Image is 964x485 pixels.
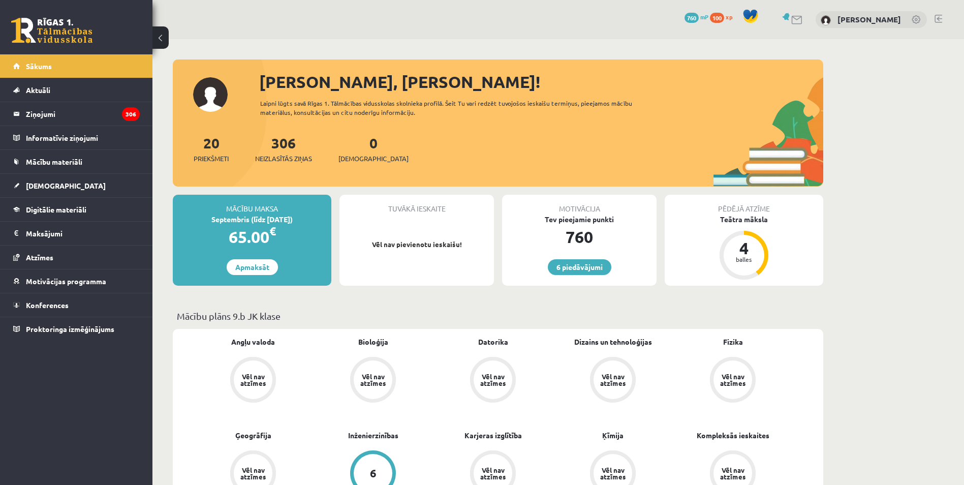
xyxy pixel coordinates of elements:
[710,13,724,23] span: 100
[345,239,489,250] p: Vēl nav pievienotu ieskaišu!
[26,222,140,245] legend: Maksājumi
[338,154,409,164] span: [DEMOGRAPHIC_DATA]
[348,430,398,441] a: Inženierzinības
[719,373,747,386] div: Vēl nav atzīmes
[11,18,92,43] a: Rīgas 1. Tālmācības vidusskola
[173,195,331,214] div: Mācību maksa
[700,13,708,21] span: mP
[13,54,140,78] a: Sākums
[726,13,732,21] span: xp
[26,157,82,166] span: Mācību materiāli
[313,357,433,405] a: Vēl nav atzīmes
[502,225,657,249] div: 760
[723,337,743,347] a: Fizika
[239,467,267,480] div: Vēl nav atzīmes
[269,224,276,238] span: €
[665,195,823,214] div: Pēdējā atzīme
[837,14,901,24] a: [PERSON_NAME]
[502,214,657,225] div: Tev pieejamie punkti
[26,85,50,95] span: Aktuāli
[359,373,387,386] div: Vēl nav atzīmes
[194,134,229,164] a: 20Priekšmeti
[26,205,86,214] span: Digitālie materiāli
[665,214,823,281] a: Teātra māksla 4 balles
[26,102,140,126] legend: Ziņojumi
[13,246,140,269] a: Atzīmes
[602,430,624,441] a: Ķīmija
[259,70,823,94] div: [PERSON_NAME], [PERSON_NAME]!
[255,154,312,164] span: Neizlasītās ziņas
[13,317,140,341] a: Proktoringa izmēģinājums
[358,337,388,347] a: Bioloģija
[26,277,106,286] span: Motivācijas programma
[710,13,737,21] a: 100 xp
[574,337,652,347] a: Dizains un tehnoloģijas
[122,107,140,121] i: 306
[599,467,627,480] div: Vēl nav atzīmes
[194,154,229,164] span: Priekšmeti
[479,467,507,480] div: Vēl nav atzīmes
[193,357,313,405] a: Vēl nav atzīmes
[370,468,377,479] div: 6
[464,430,522,441] a: Karjeras izglītība
[26,181,106,190] span: [DEMOGRAPHIC_DATA]
[665,214,823,225] div: Teātra māksla
[338,134,409,164] a: 0[DEMOGRAPHIC_DATA]
[433,357,553,405] a: Vēl nav atzīmes
[13,78,140,102] a: Aktuāli
[235,430,271,441] a: Ģeogrāfija
[685,13,708,21] a: 760 mP
[13,102,140,126] a: Ziņojumi306
[13,198,140,221] a: Digitālie materiāli
[13,293,140,317] a: Konferences
[231,337,275,347] a: Angļu valoda
[553,357,673,405] a: Vēl nav atzīmes
[729,240,759,256] div: 4
[13,269,140,293] a: Motivācijas programma
[26,324,114,334] span: Proktoringa izmēģinājums
[13,222,140,245] a: Maksājumi
[729,256,759,262] div: balles
[13,174,140,197] a: [DEMOGRAPHIC_DATA]
[478,337,508,347] a: Datorika
[26,253,53,262] span: Atzīmes
[255,134,312,164] a: 306Neizlasītās ziņas
[26,62,52,71] span: Sākums
[479,373,507,386] div: Vēl nav atzīmes
[227,259,278,275] a: Apmaksāt
[821,15,831,25] img: Dmitrijs Poļakovs
[177,309,819,323] p: Mācību plāns 9.b JK klase
[339,195,494,214] div: Tuvākā ieskaite
[13,150,140,173] a: Mācību materiāli
[719,467,747,480] div: Vēl nav atzīmes
[697,430,769,441] a: Kompleksās ieskaites
[502,195,657,214] div: Motivācija
[13,126,140,149] a: Informatīvie ziņojumi
[173,225,331,249] div: 65.00
[599,373,627,386] div: Vēl nav atzīmes
[548,259,611,275] a: 6 piedāvājumi
[173,214,331,225] div: Septembris (līdz [DATE])
[685,13,699,23] span: 760
[260,99,650,117] div: Laipni lūgts savā Rīgas 1. Tālmācības vidusskolas skolnieka profilā. Šeit Tu vari redzēt tuvojošo...
[673,357,793,405] a: Vēl nav atzīmes
[239,373,267,386] div: Vēl nav atzīmes
[26,126,140,149] legend: Informatīvie ziņojumi
[26,300,69,310] span: Konferences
